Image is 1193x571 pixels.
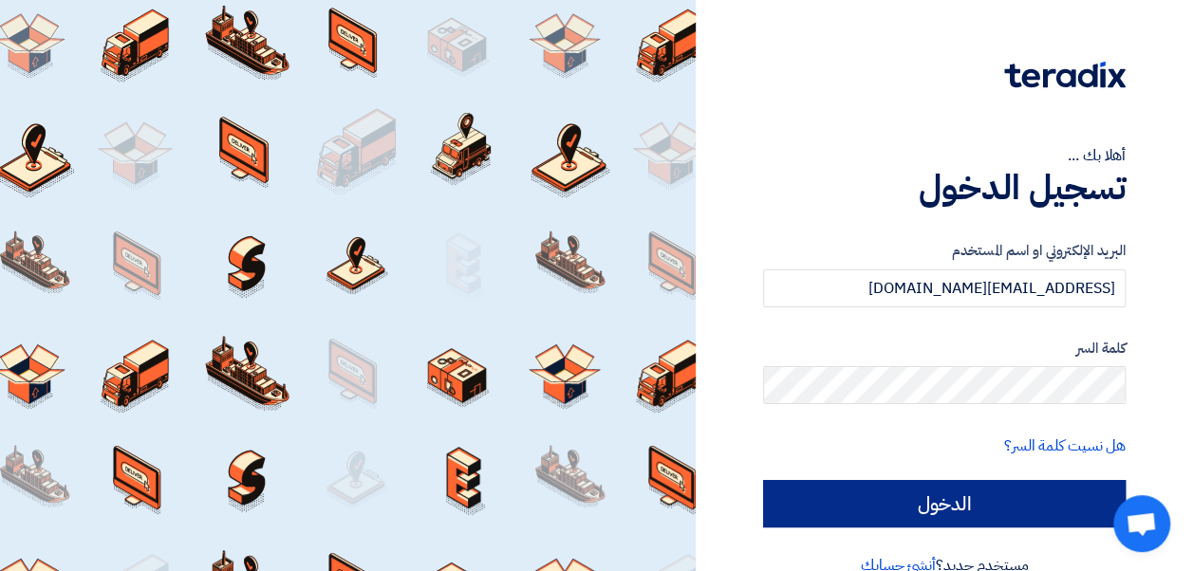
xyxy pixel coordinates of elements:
div: أهلا بك ... [763,144,1126,167]
label: البريد الإلكتروني او اسم المستخدم [763,240,1126,262]
input: الدخول [763,480,1126,527]
label: كلمة السر [763,338,1126,359]
input: أدخل بريد العمل الإلكتروني او اسم المستخدم الخاص بك ... [763,269,1126,307]
a: هل نسيت كلمة السر؟ [1004,434,1126,457]
img: Teradix logo [1004,62,1126,88]
div: Open chat [1113,495,1170,552]
h1: تسجيل الدخول [763,167,1126,209]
